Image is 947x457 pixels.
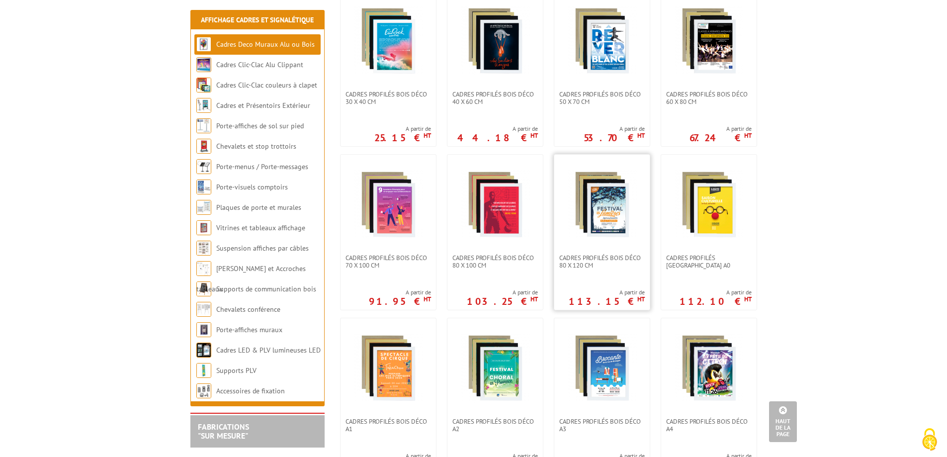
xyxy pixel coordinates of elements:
[216,142,296,151] a: Chevalets et stop trottoirs
[424,295,431,303] sup: HT
[196,98,211,113] img: Cadres et Présentoirs Extérieur
[637,131,645,140] sup: HT
[216,223,305,232] a: Vitrines et tableaux affichage
[452,254,538,269] span: Cadres Profilés Bois Déco 80 x 100 cm
[196,57,211,72] img: Cadres Clic-Clac Alu Clippant
[554,418,650,433] a: Cadres Profilés Bois Déco A3
[912,423,947,457] button: Cookies (fenêtre modale)
[661,91,757,105] a: Cadres Profilés Bois Déco 60 x 80 cm
[216,325,282,334] a: Porte-affiches muraux
[196,118,211,133] img: Porte-affiches de sol sur pied
[467,288,538,296] span: A partir de
[680,298,752,304] p: 112.10 €
[569,288,645,296] span: A partir de
[374,135,431,141] p: 25.15 €
[567,6,637,76] img: Cadres Profilés Bois Déco 50 x 70 cm
[584,125,645,133] span: A partir de
[216,60,303,69] a: Cadres Clic-Clac Alu Clippant
[369,298,431,304] p: 91.95 €
[196,363,211,378] img: Supports PLV
[216,366,257,375] a: Supports PLV
[554,91,650,105] a: Cadres Profilés Bois Déco 50 x 70 cm
[196,264,306,293] a: [PERSON_NAME] et Accroches tableaux
[216,40,315,49] a: Cadres Deco Muraux Alu ou Bois
[554,254,650,269] a: Cadres Profilés Bois Déco 80 x 120 cm
[196,343,211,358] img: Cadres LED & PLV lumineuses LED
[674,170,744,239] img: Cadres Profilés Bois Déco A0
[452,418,538,433] span: Cadres Profilés Bois Déco A2
[661,418,757,433] a: Cadres Profilés Bois Déco A4
[666,91,752,105] span: Cadres Profilés Bois Déco 60 x 80 cm
[559,254,645,269] span: Cadres Profilés Bois Déco 80 x 120 cm
[424,131,431,140] sup: HT
[196,261,211,276] img: Cimaises et Accroches tableaux
[457,135,538,141] p: 44.18 €
[674,6,744,76] img: Cadres Profilés Bois Déco 60 x 80 cm
[353,6,423,76] img: Cadres Profilés Bois Déco 30 x 40 cm
[559,91,645,105] span: Cadres Profilés Bois Déco 50 x 70 cm
[216,162,308,171] a: Porte-menus / Porte-messages
[661,254,757,269] a: Cadres Profilés [GEOGRAPHIC_DATA] A0
[680,288,752,296] span: A partir de
[196,322,211,337] img: Porte-affiches muraux
[196,302,211,317] img: Chevalets conférence
[744,295,752,303] sup: HT
[530,295,538,303] sup: HT
[569,298,645,304] p: 113.15 €
[216,183,288,191] a: Porte-visuels comptoirs
[917,427,942,452] img: Cookies (fenêtre modale)
[341,91,436,105] a: Cadres Profilés Bois Déco 30 x 40 cm
[467,298,538,304] p: 103.25 €
[196,159,211,174] img: Porte-menus / Porte-messages
[460,333,530,403] img: Cadres Profilés Bois Déco A2
[341,418,436,433] a: Cadres Profilés Bois Déco A1
[353,170,423,239] img: Cadres Profilés Bois Déco 70 x 100 cm
[196,139,211,154] img: Chevalets et stop trottoirs
[744,131,752,140] sup: HT
[353,333,423,403] img: Cadres Profilés Bois Déco A1
[769,401,797,442] a: Haut de la page
[345,418,431,433] span: Cadres Profilés Bois Déco A1
[447,91,543,105] a: Cadres Profilés Bois Déco 40 x 60 cm
[559,418,645,433] span: Cadres Profilés Bois Déco A3
[567,333,637,403] img: Cadres Profilés Bois Déco A3
[216,244,309,253] a: Suspension affiches par câbles
[457,125,538,133] span: A partir de
[460,170,530,239] img: Cadres Profilés Bois Déco 80 x 100 cm
[567,170,637,239] img: Cadres Profilés Bois Déco 80 x 120 cm
[341,254,436,269] a: Cadres Profilés Bois Déco 70 x 100 cm
[216,305,280,314] a: Chevalets conférence
[216,284,316,293] a: Supports de communication bois
[196,180,211,194] img: Porte-visuels comptoirs
[196,37,211,52] img: Cadres Deco Muraux Alu ou Bois
[374,125,431,133] span: A partir de
[369,288,431,296] span: A partir de
[216,346,321,355] a: Cadres LED & PLV lumineuses LED
[666,254,752,269] span: Cadres Profilés [GEOGRAPHIC_DATA] A0
[530,131,538,140] sup: HT
[689,135,752,141] p: 67.24 €
[584,135,645,141] p: 53.70 €
[201,15,314,24] a: Affichage Cadres et Signalétique
[666,418,752,433] span: Cadres Profilés Bois Déco A4
[216,203,301,212] a: Plaques de porte et murales
[689,125,752,133] span: A partir de
[216,386,285,395] a: Accessoires de fixation
[216,121,304,130] a: Porte-affiches de sol sur pied
[196,220,211,235] img: Vitrines et tableaux affichage
[674,333,744,403] img: Cadres Profilés Bois Déco A4
[345,254,431,269] span: Cadres Profilés Bois Déco 70 x 100 cm
[216,81,317,90] a: Cadres Clic-Clac couleurs à clapet
[196,241,211,256] img: Suspension affiches par câbles
[460,6,530,76] img: Cadres Profilés Bois Déco 40 x 60 cm
[452,91,538,105] span: Cadres Profilés Bois Déco 40 x 60 cm
[447,418,543,433] a: Cadres Profilés Bois Déco A2
[637,295,645,303] sup: HT
[447,254,543,269] a: Cadres Profilés Bois Déco 80 x 100 cm
[196,78,211,92] img: Cadres Clic-Clac couleurs à clapet
[345,91,431,105] span: Cadres Profilés Bois Déco 30 x 40 cm
[196,200,211,215] img: Plaques de porte et murales
[216,101,310,110] a: Cadres et Présentoirs Extérieur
